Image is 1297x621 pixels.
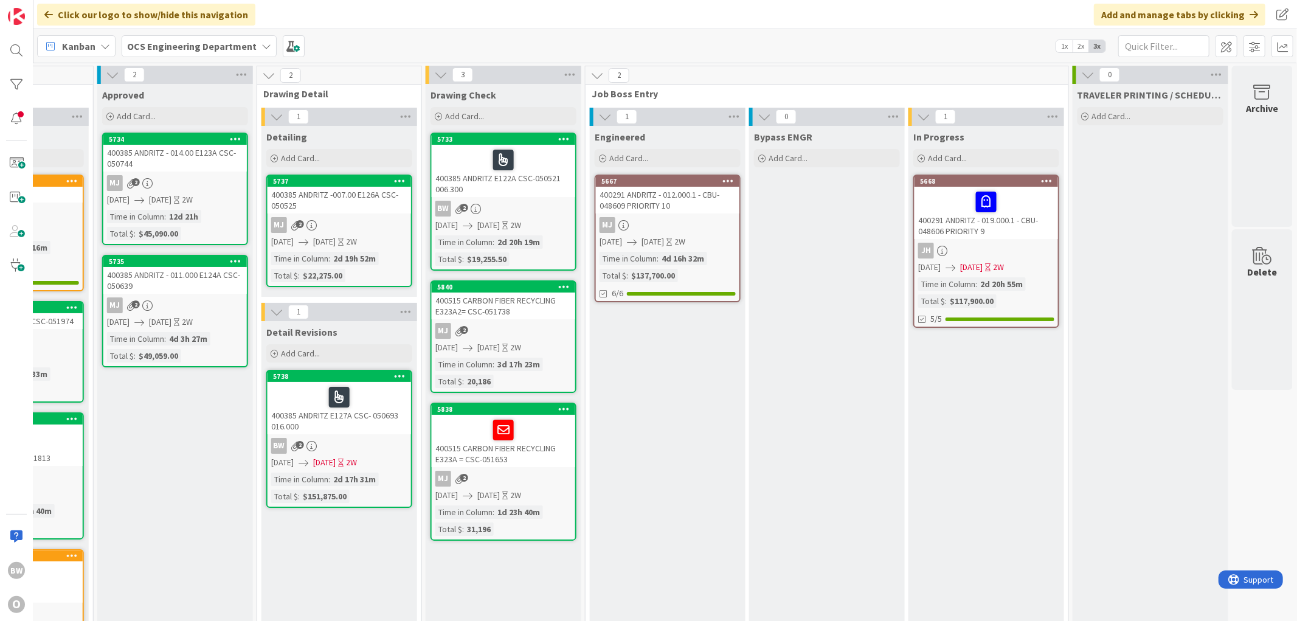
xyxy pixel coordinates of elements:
div: 12d 21h [166,210,201,223]
span: Drawing Check [431,89,496,101]
div: MJ [432,471,575,487]
div: 31,196 [464,522,494,536]
div: Click our logo to show/hide this navigation [37,4,255,26]
span: : [134,349,136,363]
div: 5735 [103,256,247,267]
div: 5735 [109,257,247,266]
div: 400291 ANDRITZ - 019.000.1 - CBU-048606 PRIORITY 9 [915,187,1058,239]
span: 1 [935,109,956,124]
div: 400515 CARBON FIBER RECYCLING E323A2= CSC-051738 [432,293,575,319]
input: Quick Filter... [1118,35,1209,57]
div: Delete [1248,265,1278,279]
div: $137,700.00 [628,269,678,282]
span: 3x [1089,40,1105,52]
span: 2x [1073,40,1089,52]
span: 2 [609,68,629,83]
div: BW [435,201,451,217]
div: 400291 ANDRITZ - 012.000.1 - CBU-048609 PRIORITY 10 [596,187,739,213]
div: Archive [1247,101,1279,116]
span: 6/6 [612,287,623,300]
span: Job Boss Entry [592,88,1053,100]
span: Add Card... [445,111,484,122]
div: O [8,596,25,613]
span: Add Card... [117,111,156,122]
div: Add and manage tabs by clicking [1094,4,1265,26]
span: [DATE] [107,193,130,206]
a: 5734400385 ANDRITZ - 014.00 E123A CSC-050744MJ[DATE][DATE]2WTime in Column:12d 21hTotal $:$45,090.00 [102,133,248,245]
div: $22,275.00 [300,269,345,282]
div: Time in Column [435,358,493,371]
div: 1d 23h 40m [494,505,543,519]
div: 400515 CARBON FIBER RECYCLING E323A = CSC-051653 [432,415,575,467]
a: 5668400291 ANDRITZ - 019.000.1 - CBU-048606 PRIORITY 9JH[DATE][DATE]2WTime in Column:2d 20h 55mTo... [913,175,1059,328]
span: Kanban [62,39,95,54]
div: MJ [107,175,123,191]
span: [DATE] [477,489,500,502]
div: MJ [600,217,615,233]
div: 2d 17h 31m [330,473,379,486]
span: [DATE] [918,261,941,274]
span: [DATE] [271,456,294,469]
span: Drawing Detail [263,88,406,100]
span: : [298,269,300,282]
div: MJ [596,217,739,233]
span: Detailing [266,131,307,143]
div: MJ [435,323,451,339]
span: 1 [617,109,637,124]
span: 1 [288,305,309,319]
div: $49,059.00 [136,349,181,363]
div: BW [268,438,411,454]
img: Visit kanbanzone.com [8,8,25,25]
div: Total $ [435,252,462,266]
div: Total $ [107,227,134,240]
div: 5734400385 ANDRITZ - 014.00 E123A CSC-050744 [103,134,247,172]
div: 3d 17h 23m [494,358,543,371]
div: 2W [346,456,357,469]
div: MJ [432,323,575,339]
div: 5733 [437,135,575,144]
span: Detail Revisions [266,326,337,338]
span: Add Card... [281,153,320,164]
span: Bypass ENGR [754,131,812,143]
div: 5734 [109,135,247,144]
a: 5737400385 ANDRITZ -007.00 E126A CSC-050525MJ[DATE][DATE]2WTime in Column:2d 19h 52mTotal $:$22,2... [266,175,412,287]
span: 2 [124,68,145,82]
span: : [328,252,330,265]
div: 2W [510,489,521,502]
span: [DATE] [107,316,130,328]
span: Support [26,2,55,16]
div: 2d 20h 55m [977,277,1026,291]
span: Engineered [595,131,645,143]
span: 2 [296,441,304,449]
span: 2 [296,220,304,228]
span: Add Card... [928,153,967,164]
div: 5838 [432,404,575,415]
span: : [945,294,947,308]
div: Time in Column [435,235,493,249]
span: [DATE] [600,235,622,248]
div: Total $ [271,269,298,282]
div: 400385 ANDRITZ E122A CSC-050521 006.300 [432,145,575,197]
div: 5838 [437,405,575,414]
div: MJ [103,175,247,191]
span: : [493,358,494,371]
span: : [134,227,136,240]
span: [DATE] [435,219,458,232]
div: 2d 19h 52m [330,252,379,265]
div: Time in Column [107,332,164,345]
div: 5840400515 CARBON FIBER RECYCLING E323A2= CSC-051738 [432,282,575,319]
span: : [328,473,330,486]
span: Approved [102,89,144,101]
div: 5668 [920,177,1058,186]
div: 2W [674,235,685,248]
div: MJ [435,471,451,487]
span: [DATE] [477,219,500,232]
span: 0 [776,109,797,124]
div: Time in Column [600,252,657,265]
div: Time in Column [271,473,328,486]
span: 5/5 [930,313,942,325]
div: 5667 [601,177,739,186]
div: Time in Column [435,505,493,519]
div: 2W [510,341,521,354]
div: 4d 3h 27m [166,332,210,345]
